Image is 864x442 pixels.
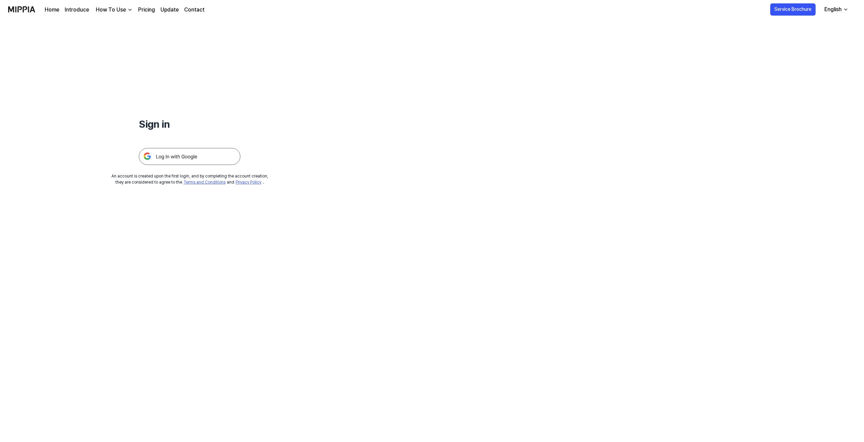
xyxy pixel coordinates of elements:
img: 구글 로그인 버튼 [139,148,240,165]
img: down [127,7,133,13]
a: Home [45,6,59,14]
a: Pricing [138,6,155,14]
button: How To Use [94,6,133,14]
a: Terms and Conditions [183,180,225,185]
button: English [819,3,852,16]
a: Update [160,6,179,14]
a: Contact [184,6,204,14]
a: Introduce [65,6,89,14]
a: Privacy Policy [236,180,261,185]
div: English [823,5,843,14]
button: Service Brochure [770,3,816,16]
div: An account is created upon the first login, and by completing the account creation, they are cons... [111,173,268,185]
h1: Sign in [139,117,240,132]
div: How To Use [94,6,127,14]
